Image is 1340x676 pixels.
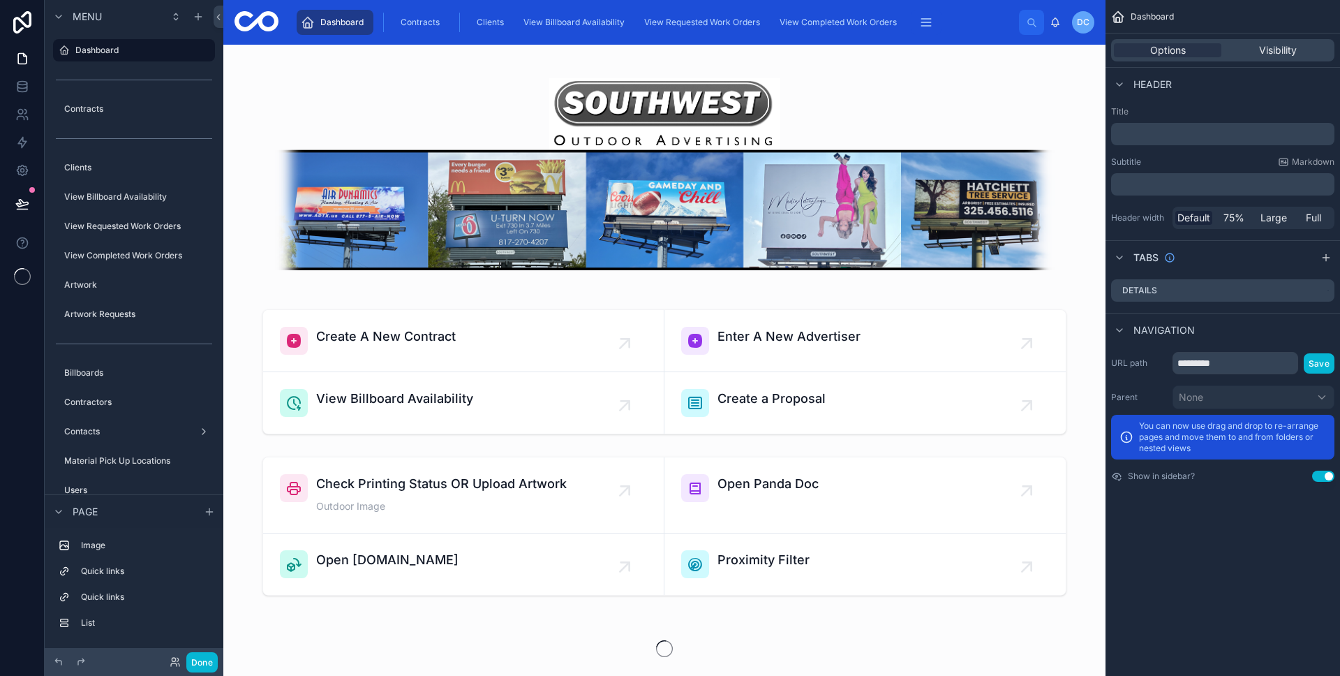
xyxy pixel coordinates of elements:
[1179,390,1203,404] span: None
[1292,156,1334,168] span: Markdown
[1077,17,1089,28] span: DC
[297,10,373,35] a: Dashboard
[637,10,770,35] a: View Requested Work Orders
[81,591,209,603] label: Quick links
[320,17,364,28] span: Dashboard
[64,250,212,261] label: View Completed Work Orders
[1259,43,1297,57] span: Visibility
[81,540,209,551] label: Image
[64,279,212,291] label: Artwork
[53,303,215,325] a: Artwork Requests
[64,485,212,496] label: Users
[53,479,215,501] a: Users
[53,362,215,384] a: Billboards
[64,103,212,115] label: Contracts
[1260,211,1287,225] span: Large
[1111,123,1334,145] div: scrollable content
[53,274,215,296] a: Artwork
[1304,353,1334,374] button: Save
[234,11,278,34] img: App logo
[1111,106,1334,117] label: Title
[1172,385,1334,409] button: None
[1128,471,1195,482] label: Show in sidebar?
[1122,285,1157,296] label: Details
[290,7,1019,38] div: scrollable content
[1177,211,1210,225] span: Default
[470,10,514,35] a: Clients
[1278,156,1334,168] a: Markdown
[53,450,215,472] a: Material Pick Up Locations
[1133,323,1195,337] span: Navigation
[73,10,102,24] span: Menu
[477,17,504,28] span: Clients
[53,39,215,61] a: Dashboard
[53,215,215,237] a: View Requested Work Orders
[64,309,212,320] label: Artwork Requests
[81,566,209,577] label: Quick links
[53,391,215,413] a: Contractors
[1111,173,1334,196] div: scrollable content
[64,367,212,379] label: Billboards
[64,162,212,173] label: Clients
[1111,212,1167,223] label: Header width
[64,426,193,437] label: Contacts
[773,10,907,35] a: View Completed Work Orders
[516,10,634,35] a: View Billboard Availability
[53,156,215,179] a: Clients
[1150,43,1186,57] span: Options
[64,455,212,466] label: Material Pick Up Locations
[1306,211,1321,225] span: Full
[53,420,215,443] a: Contacts
[401,17,440,28] span: Contracts
[394,10,449,35] a: Contracts
[1133,78,1172,91] span: Header
[73,505,98,519] span: Page
[780,17,897,28] span: View Completed Work Orders
[1139,420,1326,454] p: You can now use drag and drop to re-arrange pages and move them to and from folders or nested views
[1111,156,1141,168] label: Subtitle
[523,17,625,28] span: View Billboard Availability
[75,45,207,56] label: Dashboard
[1131,11,1174,22] span: Dashboard
[1133,251,1159,265] span: Tabs
[644,17,760,28] span: View Requested Work Orders
[1223,211,1244,225] span: 75%
[53,98,215,120] a: Contracts
[64,221,212,232] label: View Requested Work Orders
[64,397,212,408] label: Contractors
[53,244,215,267] a: View Completed Work Orders
[1111,392,1167,403] label: Parent
[186,652,218,673] button: Done
[45,528,223,648] div: scrollable content
[81,617,209,629] label: List
[1111,358,1167,369] label: URL path
[64,191,212,203] label: View Billboard Availability
[53,186,215,208] a: View Billboard Availability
